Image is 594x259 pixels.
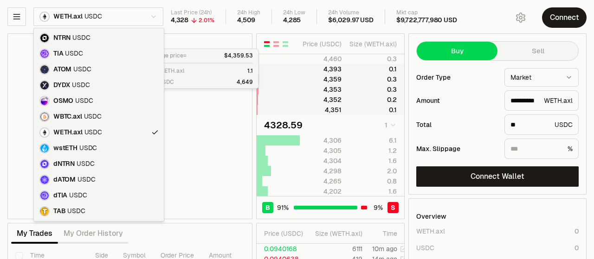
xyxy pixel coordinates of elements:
[53,65,71,74] span: ATOM
[53,191,67,200] span: dTIA
[72,81,90,89] span: USDC
[40,128,49,137] img: WETH.axl Logo
[40,160,49,168] img: dNTRN Logo
[53,113,82,121] span: WBTC.axl
[53,34,71,42] span: NTRN
[40,176,49,184] img: dATOM Logo
[53,144,77,152] span: wstETH
[40,65,49,74] img: ATOM Logo
[67,207,85,215] span: USDC
[79,144,97,152] span: USDC
[65,50,83,58] span: USDC
[69,191,87,200] span: USDC
[40,191,49,200] img: dTIA Logo
[40,113,49,121] img: WBTC.axl Logo
[53,128,83,137] span: WETH.axl
[53,50,63,58] span: TIA
[53,207,65,215] span: TAB
[53,81,70,89] span: DYDX
[53,160,75,168] span: dNTRN
[53,97,73,105] span: OSMO
[40,81,49,89] img: DYDX Logo
[73,65,91,74] span: USDC
[77,160,94,168] span: USDC
[40,207,49,215] img: TAB Logo
[40,34,49,42] img: NTRN Logo
[40,144,49,152] img: wstETH Logo
[75,97,93,105] span: USDC
[72,34,90,42] span: USDC
[84,113,102,121] span: USDC
[40,97,49,105] img: OSMO Logo
[40,50,49,58] img: TIA Logo
[77,176,95,184] span: USDC
[84,128,102,137] span: USDC
[53,176,76,184] span: dATOM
